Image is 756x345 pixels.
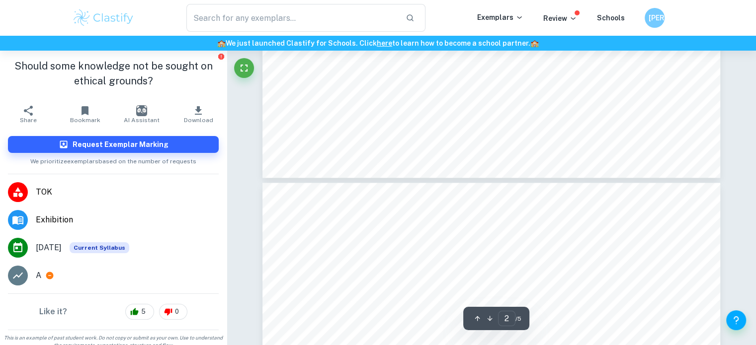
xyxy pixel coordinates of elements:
[136,307,151,317] span: 5
[515,314,521,323] span: / 5
[377,39,392,47] a: here
[672,224,677,233] span: 3
[113,100,170,128] button: AI Assistant
[36,242,62,254] span: [DATE]
[70,242,129,253] span: Current Syllabus
[8,59,219,88] h1: Should some knowledge not be sought on ethical grounds?
[136,105,147,116] img: AI Assistant
[73,139,168,150] h6: Request Exemplar Marking
[57,100,113,128] button: Bookmark
[30,153,196,166] span: We prioritize exemplars based on the number of requests
[184,117,213,124] span: Download
[726,310,746,330] button: Help and Feedback
[217,53,225,60] button: Report issue
[36,186,219,198] span: TOK
[36,270,41,281] p: A
[70,117,100,124] span: Bookmark
[124,117,160,124] span: AI Assistant
[39,306,67,318] h6: Like it?
[645,8,665,28] button: [PERSON_NAME]
[8,136,219,153] button: Request Exemplar Marking
[72,8,135,28] img: Clastify logo
[186,4,398,32] input: Search for any exemplars...
[70,242,129,253] div: This exemplar is based on the current syllabus. Feel free to refer to it for inspiration/ideas wh...
[217,39,226,47] span: 🏫
[20,117,37,124] span: Share
[597,14,625,22] a: Schools
[306,45,368,55] span: Word count: 326
[477,12,523,23] p: Exemplars
[125,304,154,320] div: 5
[169,307,184,317] span: 0
[170,100,227,128] button: Download
[543,13,577,24] p: Review
[159,304,187,320] div: 0
[2,38,754,49] h6: We just launched Clastify for Schools. Click to learn how to become a school partner.
[36,214,219,226] span: Exhibition
[530,39,539,47] span: 🏫
[649,12,660,23] h6: [PERSON_NAME]
[234,58,254,78] button: Fullscreen
[375,211,607,221] span: “Should some knowledge not be sought on ethical grounds?”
